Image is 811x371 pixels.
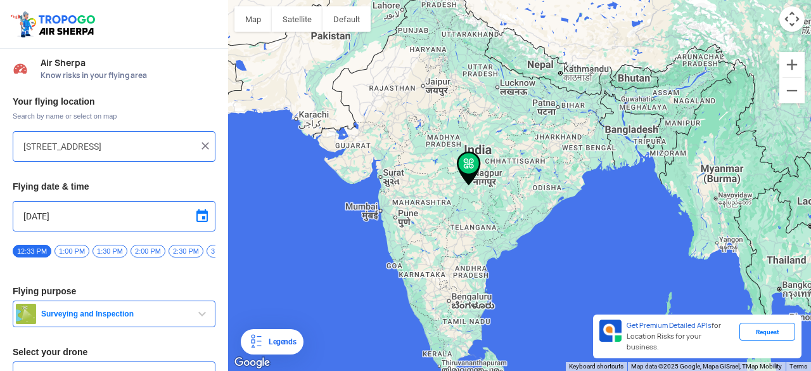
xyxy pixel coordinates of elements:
[234,6,272,32] button: Show street map
[272,6,322,32] button: Show satellite imagery
[248,334,264,349] img: Legends
[13,61,28,76] img: Risk Scores
[13,97,215,106] h3: Your flying location
[199,140,212,152] img: ic_close.png
[13,301,215,327] button: Surveying and Inspection
[779,78,805,103] button: Zoom out
[207,245,241,257] span: 3:00 PM
[13,287,215,296] h3: Flying purpose
[36,309,195,319] span: Surveying and Inspection
[739,323,795,341] div: Request
[131,245,165,257] span: 2:00 PM
[779,52,805,77] button: Zoom in
[41,58,215,68] span: Air Sherpa
[779,6,805,32] button: Map camera controls
[789,363,807,370] a: Terms
[41,70,215,81] span: Know risks in your flying area
[231,355,273,371] img: Google
[231,355,273,371] a: Open this area in Google Maps (opens a new window)
[93,245,127,257] span: 1:30 PM
[569,362,623,371] button: Keyboard shortcuts
[54,245,89,257] span: 1:00 PM
[599,320,622,342] img: Premium APIs
[631,363,782,370] span: Map data ©2025 Google, Mapa GISrael, TMap Mobility
[23,139,195,154] input: Search your flying location
[627,321,712,330] span: Get Premium Detailed APIs
[10,10,99,39] img: ic_tgdronemaps.svg
[13,245,51,257] span: 12:33 PM
[13,111,215,121] span: Search by name or select on map
[16,304,36,324] img: survey.png
[169,245,203,257] span: 2:30 PM
[622,320,739,353] div: for Location Risks for your business.
[264,334,296,349] div: Legends
[23,209,205,224] input: Select Date
[13,348,215,356] h3: Select your drone
[13,182,215,191] h3: Flying date & time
